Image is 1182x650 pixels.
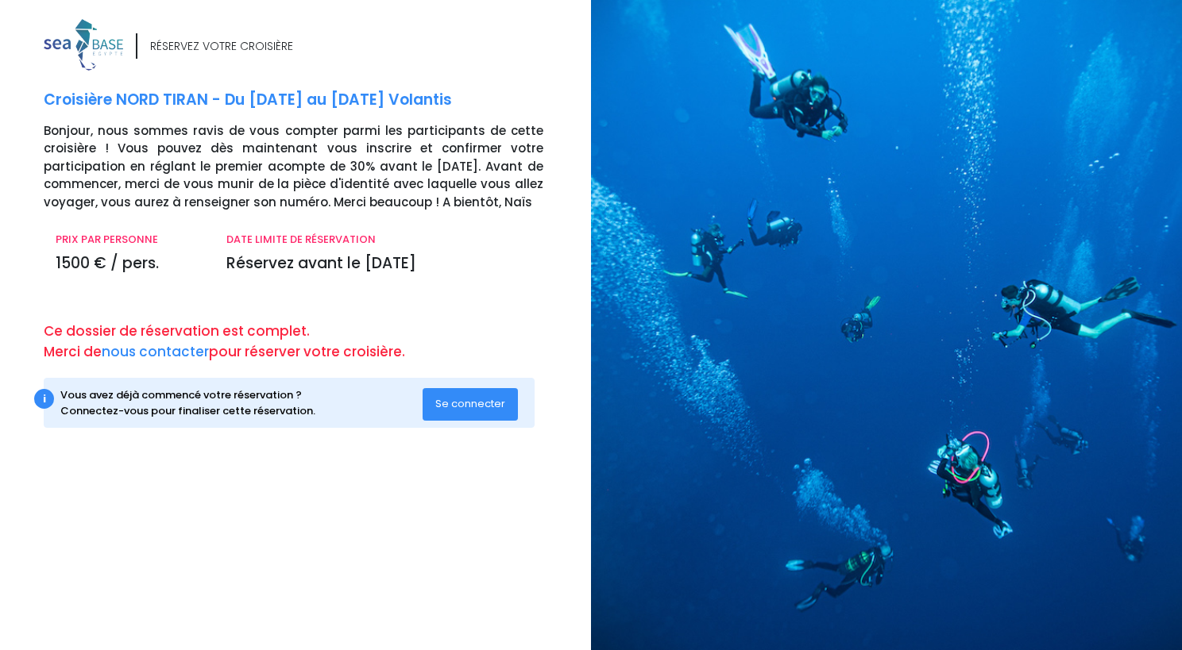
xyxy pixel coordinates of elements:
[60,387,423,418] div: Vous avez déjà commencé votre réservation ? Connectez-vous pour finaliser cette réservation.
[56,232,203,248] p: PRIX PAR PERSONNE
[423,397,518,410] a: Se connecter
[226,232,543,248] p: DATE LIMITE DE RÉSERVATION
[44,19,123,71] img: logo_color1.png
[44,122,579,212] p: Bonjour, nous sommes ravis de vous compter parmi les participants de cette croisière ! Vous pouve...
[226,252,543,275] p: Réservez avant le [DATE]
[423,388,518,420] button: Se connecter
[34,389,54,409] div: i
[56,252,203,275] p: 1500 € / pers.
[150,38,293,55] div: RÉSERVEZ VOTRE CROISIÈRE
[102,342,209,361] a: nous contacter
[44,321,579,362] p: Ce dossier de réservation est complet. Merci de pour réserver votre croisière.
[435,396,505,411] span: Se connecter
[44,89,579,112] p: Croisière NORD TIRAN - Du [DATE] au [DATE] Volantis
